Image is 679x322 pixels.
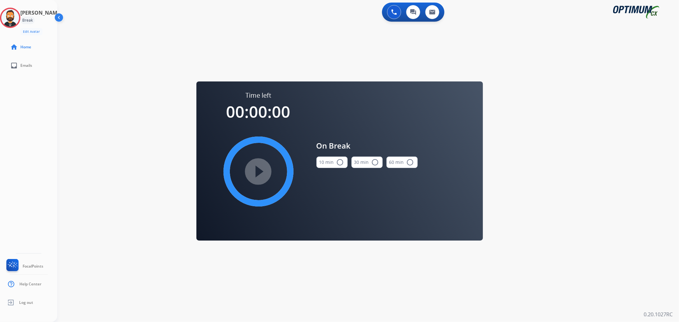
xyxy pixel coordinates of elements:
h3: [PERSON_NAME] [20,9,62,17]
span: 00:00:00 [226,101,291,122]
mat-icon: radio_button_unchecked [407,158,414,166]
span: Help Center [19,282,41,287]
span: FocalPoints [23,264,43,269]
div: Break [20,17,35,24]
span: Log out [19,300,33,305]
mat-icon: inbox [10,62,18,69]
mat-icon: radio_button_unchecked [336,158,344,166]
span: Time left [245,91,271,100]
mat-icon: radio_button_unchecked [371,158,379,166]
button: 30 min [351,157,383,168]
p: 0.20.1027RC [644,311,673,318]
button: Edit Avatar [20,28,42,35]
img: avatar [1,9,19,27]
span: Emails [20,63,32,68]
a: FocalPoints [5,259,43,274]
mat-icon: home [10,43,18,51]
button: 10 min [316,157,348,168]
button: 60 min [386,157,418,168]
span: Home [20,45,31,50]
span: On Break [316,140,418,151]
